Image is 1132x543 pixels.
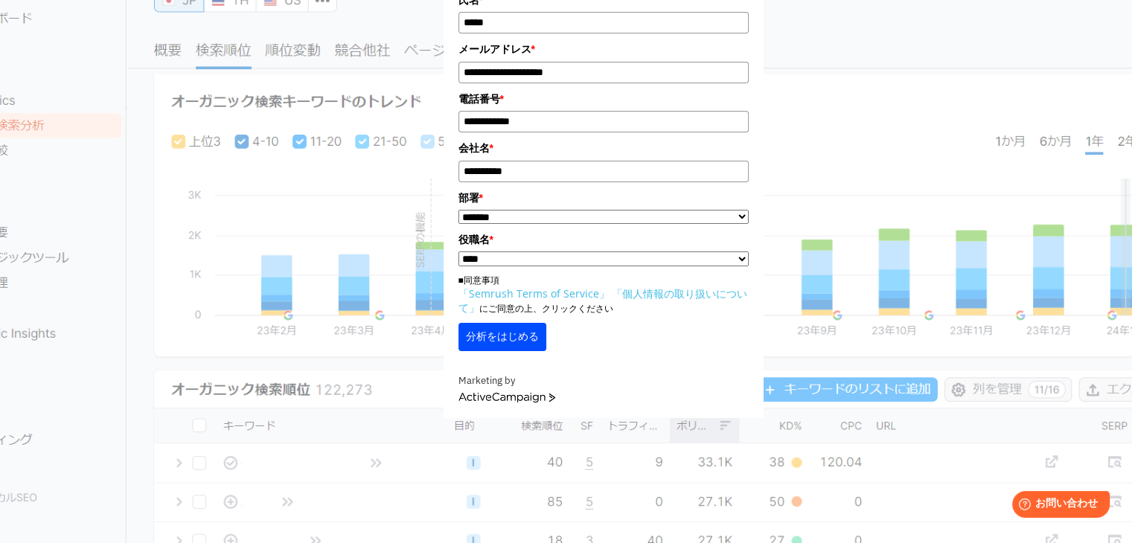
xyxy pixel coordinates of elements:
label: 電話番号 [458,91,749,107]
a: 「Semrush Terms of Service」 [458,286,610,301]
button: 分析をはじめる [458,323,546,351]
label: 会社名 [458,140,749,156]
label: メールアドレス [458,41,749,57]
label: 役職名 [458,231,749,248]
a: 「個人情報の取り扱いについて」 [458,286,747,315]
label: 部署 [458,190,749,206]
div: Marketing by [458,373,749,389]
iframe: Help widget launcher [1000,485,1116,527]
p: ■同意事項 にご同意の上、クリックください [458,274,749,315]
